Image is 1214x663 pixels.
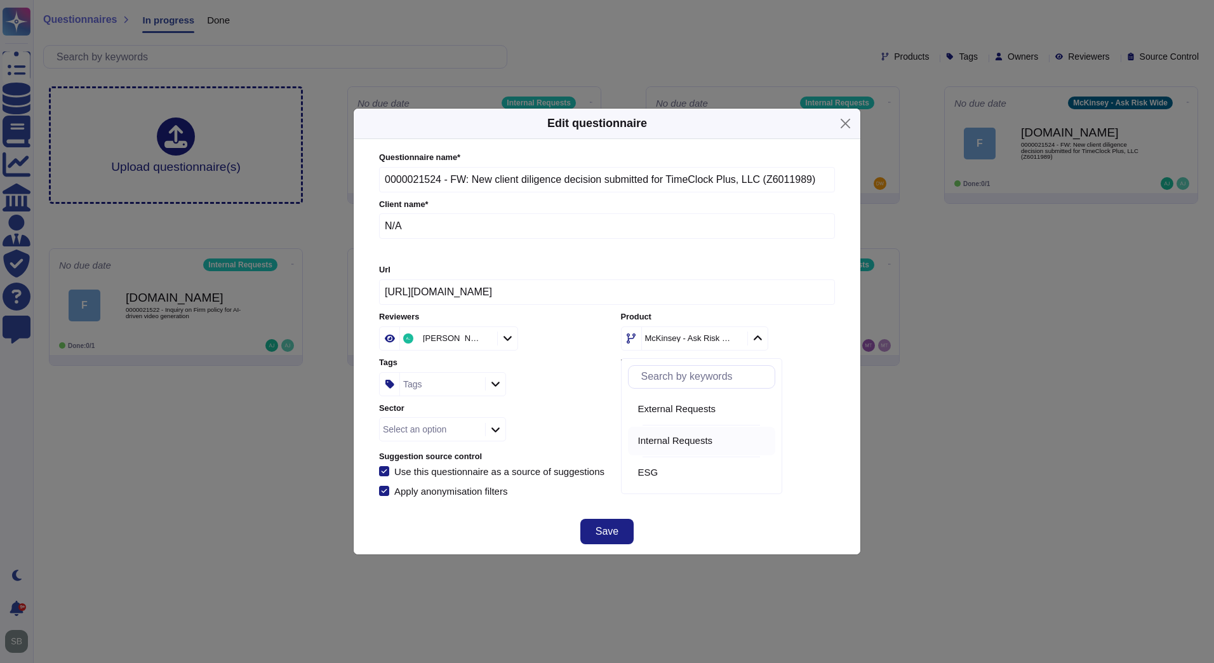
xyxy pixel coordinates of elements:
div: External Requests [628,402,633,417]
div: External Requests [638,403,770,415]
span: External Requests [638,403,716,415]
label: Sector [379,405,593,413]
div: Internal Requests [628,427,775,455]
span: Internal Requests [638,435,713,446]
h5: Edit questionnaire [547,115,647,132]
button: Close [836,114,855,133]
button: Save [580,519,634,544]
label: Questionnaire name [379,154,835,162]
div: Use this questionnaire as a source of suggestions [394,467,604,476]
div: Internal Requests [628,434,633,448]
div: ESG [638,467,770,478]
label: Impact Band [621,359,835,367]
span: ESG [638,467,658,478]
label: Url [379,266,835,274]
div: McKinsey - Ask Risk Wide [645,334,731,342]
div: [PERSON_NAME] [423,334,481,342]
div: ESG [628,459,775,487]
input: Search by keywords [635,366,775,388]
input: Enter company name of the client [379,213,835,239]
div: Tags [403,380,422,389]
div: Apply anonymisation filters [394,486,510,496]
span: Save [596,526,618,537]
div: ESG [628,465,633,480]
label: Product [621,313,835,321]
label: Reviewers [379,313,593,321]
input: Enter questionnaire name [379,167,835,192]
input: Online platform url [379,279,835,305]
label: Client name [379,201,835,209]
div: Select an option [383,425,446,434]
div: External Requests [628,395,775,424]
label: Tags [379,359,593,367]
label: Suggestion source control [379,453,835,461]
img: user [403,333,413,344]
div: Internal Requests [638,435,770,446]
